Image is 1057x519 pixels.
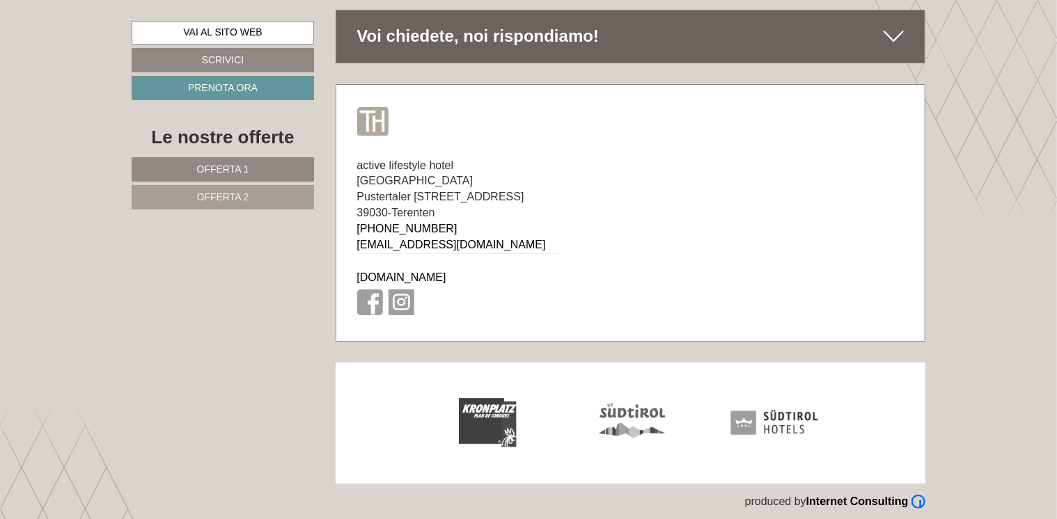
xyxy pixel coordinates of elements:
span: 39030 [357,207,389,218]
span: active lifestyle hotel [GEOGRAPHIC_DATA] [357,159,473,187]
a: Prenota ora [132,76,314,100]
div: - [336,137,581,342]
span: Offerta 1 [197,163,249,175]
span: Terenten [391,207,434,218]
a: Scrivici [132,48,314,72]
a: Vai al sito web [132,21,314,45]
span: Pustertaler [STREET_ADDRESS] [357,191,524,202]
div: Voi chiedete, noi rispondiamo! [336,10,925,62]
a: [EMAIL_ADDRESS][DOMAIN_NAME] [357,239,546,250]
div: Le nostre offerte [132,125,314,150]
img: Logo Internet Consulting [911,495,925,509]
a: [PHONE_NUMBER] [357,223,457,234]
a: [DOMAIN_NAME] [357,271,446,283]
span: Offerta 2 [197,191,249,202]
